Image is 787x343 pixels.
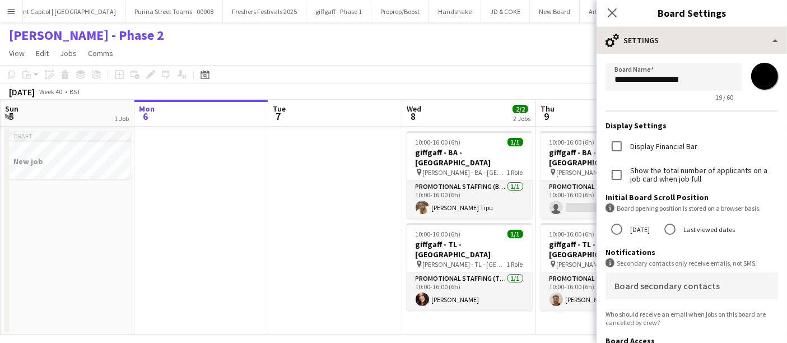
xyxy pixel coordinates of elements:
span: 19 / 60 [706,93,742,101]
h1: [PERSON_NAME] - Phase 2 [9,27,164,44]
h3: Notifications [606,247,778,257]
span: [PERSON_NAME] - TL - [GEOGRAPHIC_DATA] [423,260,507,268]
app-job-card: 10:00-16:00 (6h)1/1giffgaff - TL - [GEOGRAPHIC_DATA] [PERSON_NAME] - TL - [GEOGRAPHIC_DATA]1 Role... [541,223,666,310]
div: [DATE] [9,86,35,98]
div: 1 Job [114,114,129,123]
span: 10:00-16:00 (6h) [416,230,461,238]
h3: Board Settings [597,6,787,20]
app-card-role: Promotional Staffing (Brand Ambassadors)0/110:00-16:00 (6h) [541,180,666,219]
button: giffgaff - Phase 1 [306,1,371,22]
app-card-role: Promotional Staffing (Team Leader)1/110:00-16:00 (6h)[PERSON_NAME] [541,272,666,310]
app-card-role: Promotional Staffing (Team Leader)1/110:00-16:00 (6h)[PERSON_NAME] [407,272,532,310]
span: 1/1 [507,138,523,146]
span: 8 [405,110,421,123]
div: Secondary contacts only receive emails, not SMS. [606,258,778,268]
button: JD & COKE [481,1,530,22]
app-job-card: 10:00-16:00 (6h)1/1giffgaff - TL - [GEOGRAPHIC_DATA] [PERSON_NAME] - TL - [GEOGRAPHIC_DATA]1 Role... [407,223,532,310]
span: View [9,48,25,58]
mat-label: Board secondary contacts [614,280,720,291]
a: Comms [83,46,118,61]
label: Display Financial Bar [628,142,697,151]
span: 10:00-16:00 (6h) [416,138,461,146]
span: [PERSON_NAME] - BA - [GEOGRAPHIC_DATA] [557,168,641,177]
app-job-card: DraftNew job [5,131,131,179]
span: 9 [539,110,555,123]
span: [PERSON_NAME] - BA - [GEOGRAPHIC_DATA] [423,168,507,177]
h3: New job [5,156,131,166]
div: 2 Jobs [513,114,530,123]
span: 1/1 [507,230,523,238]
div: BST [69,87,81,96]
span: 1 Role [507,260,523,268]
a: Jobs [55,46,81,61]
span: Wed [407,104,421,114]
button: Purina Street Teams - 00008 [125,1,223,22]
div: Board opening position is stored on a browser basis. [606,203,778,213]
span: 5 [3,110,18,123]
label: [DATE] [628,221,650,238]
span: Edit [36,48,49,58]
button: Freshers Festivals 2025 [223,1,306,22]
span: Jobs [60,48,77,58]
label: Last viewed dates [681,221,735,238]
a: View [4,46,29,61]
app-job-card: 10:00-16:00 (6h)0/1giffgaff - BA - [GEOGRAPHIC_DATA] [PERSON_NAME] - BA - [GEOGRAPHIC_DATA]1 Role... [541,131,666,219]
label: Show the total number of applicants on a job card when job full [628,166,778,183]
h3: Initial Board Scroll Position [606,192,778,202]
h3: giffgaff - BA - [GEOGRAPHIC_DATA] [407,147,532,168]
h3: Display Settings [606,120,778,131]
span: 7 [271,110,286,123]
span: Week 40 [37,87,65,96]
span: 10:00-16:00 (6h) [549,230,595,238]
button: Proprep/Boost [371,1,429,22]
span: 1 Role [507,168,523,177]
span: Mon [139,104,155,114]
h3: giffgaff - TL - [GEOGRAPHIC_DATA] [407,239,532,259]
button: Art Fund [580,1,623,22]
app-card-role: Promotional Staffing (Brand Ambassadors)1/110:00-16:00 (6h)[PERSON_NAME] Tipu [407,180,532,219]
span: Sun [5,104,18,114]
div: Draft [5,131,131,140]
span: Tue [273,104,286,114]
span: Comms [88,48,113,58]
span: 10:00-16:00 (6h) [549,138,595,146]
div: Who should receive an email when jobs on this board are cancelled by crew? [606,310,778,327]
app-job-card: 10:00-16:00 (6h)1/1giffgaff - BA - [GEOGRAPHIC_DATA] [PERSON_NAME] - BA - [GEOGRAPHIC_DATA]1 Role... [407,131,532,219]
span: 2/2 [513,105,528,113]
span: Thu [541,104,555,114]
button: New Board [530,1,580,22]
span: 6 [137,110,155,123]
h3: giffgaff - TL - [GEOGRAPHIC_DATA] [541,239,666,259]
a: Edit [31,46,53,61]
h3: giffgaff - BA - [GEOGRAPHIC_DATA] [541,147,666,168]
div: Settings [597,27,787,54]
button: Handshake [429,1,481,22]
span: [PERSON_NAME] - TL - [GEOGRAPHIC_DATA] [557,260,641,268]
